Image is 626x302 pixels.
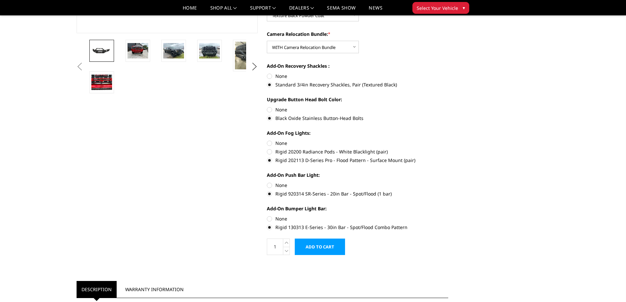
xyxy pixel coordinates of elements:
[267,106,448,113] label: None
[75,62,85,72] button: Previous
[369,6,382,15] a: News
[267,148,448,155] label: Rigid 20200 Radiance Pods - White Blacklight (pair)
[183,6,197,15] a: Home
[267,172,448,178] label: Add-On Push Bar Light:
[267,182,448,189] label: None
[267,73,448,80] label: None
[267,157,448,164] label: Rigid 202113 D-Series Pro - Flood Pattern - Surface Mount (pair)
[417,5,458,12] span: Select Your Vehicle
[267,224,448,231] label: Rigid 130313 E-Series - 30in Bar - Spot/Flood Combo Pattern
[91,46,112,56] img: 2024-2025 GMC 2500-3500 - Freedom Series - Sport Front Bumper (non-winch)
[289,6,314,15] a: Dealers
[267,96,448,103] label: Upgrade Button Head Bolt Color:
[120,281,189,298] a: Warranty Information
[163,43,184,58] img: 2024-2025 GMC 2500-3500 - Freedom Series - Sport Front Bumper (non-winch)
[128,43,148,58] img: 2024-2025 GMC 2500-3500 - Freedom Series - Sport Front Bumper (non-winch)
[77,281,117,298] a: Description
[267,215,448,222] label: None
[250,6,276,15] a: Support
[267,190,448,197] label: Rigid 920314 SR-Series - 20in Bar - Spot/Flood (1 bar)
[267,205,448,212] label: Add-On Bumper Light Bar:
[267,31,448,37] label: Camera Relocation Bundle:
[267,81,448,88] label: Standard 3/4in Recovery Shackles, Pair (Textured Black)
[91,75,112,90] img: 2024-2025 GMC 2500-3500 - Freedom Series - Sport Front Bumper (non-winch)
[463,4,465,11] span: ▾
[235,42,256,69] img: 2024-2025 GMC 2500-3500 - Freedom Series - Sport Front Bumper (non-winch)
[249,62,259,72] button: Next
[412,2,469,14] button: Select Your Vehicle
[210,6,237,15] a: shop all
[295,239,345,255] input: Add to Cart
[327,6,356,15] a: SEMA Show
[267,129,448,136] label: Add-On Fog Lights:
[267,62,448,69] label: Add-On Recovery Shackles :
[267,140,448,147] label: None
[199,43,220,58] img: 2024-2025 GMC 2500-3500 - Freedom Series - Sport Front Bumper (non-winch)
[267,115,448,122] label: Black Oxide Stainless Button-Head Bolts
